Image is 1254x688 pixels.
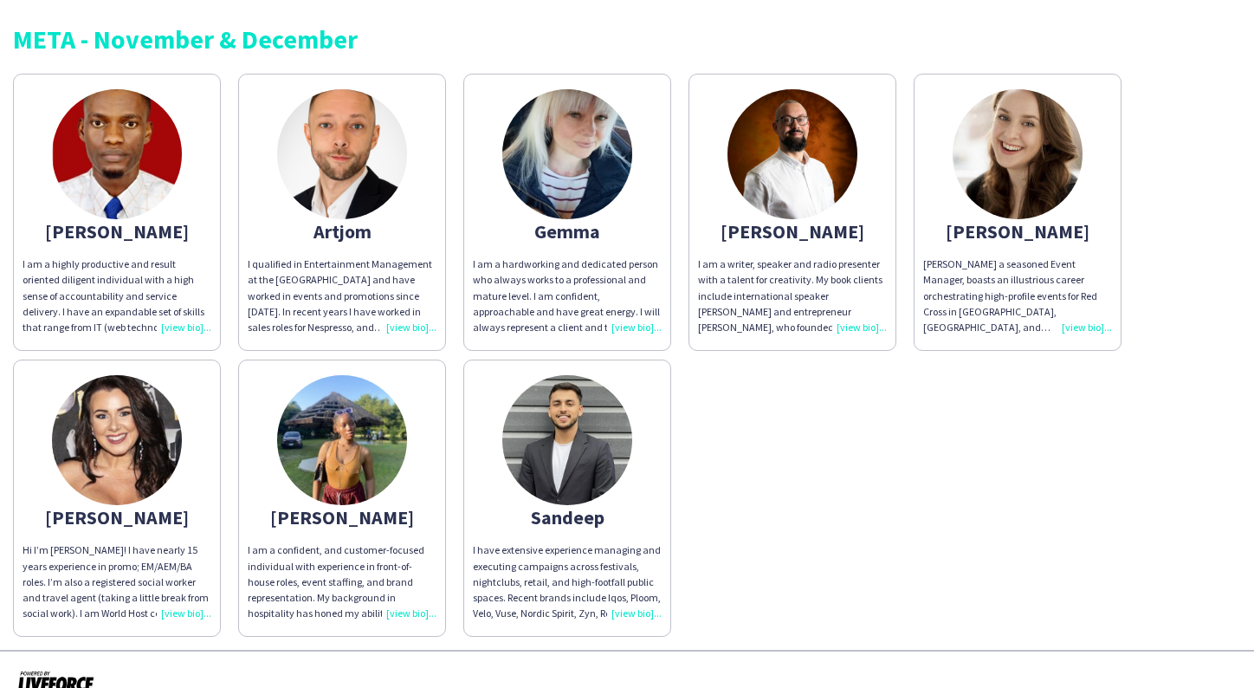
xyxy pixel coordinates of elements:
div: [PERSON_NAME] [248,510,436,525]
div: Sandeep [473,510,662,525]
div: [PERSON_NAME] [923,224,1112,239]
img: thumb-680f71025f840.jpg [502,89,632,219]
span: I am a hardworking and dedicated person who always works to a professional and mature level. I am... [473,257,660,349]
div: [PERSON_NAME] [23,224,211,239]
img: thumb-6824e0657eacf.jpeg [52,89,182,219]
div: I am a highly productive and result oriented diligent individual with a high sense of accountabil... [23,256,211,335]
div: [PERSON_NAME] a seasoned Event Manager, boasts an illustrious career orchestrating high-profile e... [923,256,1112,335]
img: thumb-65a14ddf553c7.jpg [727,89,857,219]
div: I have extensive experience managing and executing campaigns across festivals, nightclubs, retail... [473,542,662,621]
span: I am a writer, speaker and radio presenter with a talent for creativity. My book clients include ... [698,257,882,538]
img: thumb-67d69a0a7c475.jpeg [277,375,407,505]
div: I am a confident, and customer-focused individual with experience in front-of-house roles, event ... [248,542,436,621]
div: META - November & December [13,26,1241,52]
div: Hi I’m [PERSON_NAME]! I have nearly 15 years experience in promo; EM/AEM/BA roles. I’m also a reg... [23,542,211,621]
div: [PERSON_NAME] [698,224,887,239]
div: [PERSON_NAME] [23,510,211,525]
img: thumb-670ceca005d1c.jpeg [502,375,632,505]
div: Gemma [473,224,662,239]
img: thumb-272b6696-7851-452e-a2ef-0f450f18cd02.jpg [953,89,1083,219]
span: I qualified in Entertainment Management at the [GEOGRAPHIC_DATA] and have worked in events and pr... [248,257,436,428]
div: Artjom [248,224,436,239]
img: thumb-685eafcc18163.png [277,89,407,219]
img: thumb-6846b6e168cac.jpeg [52,375,182,505]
